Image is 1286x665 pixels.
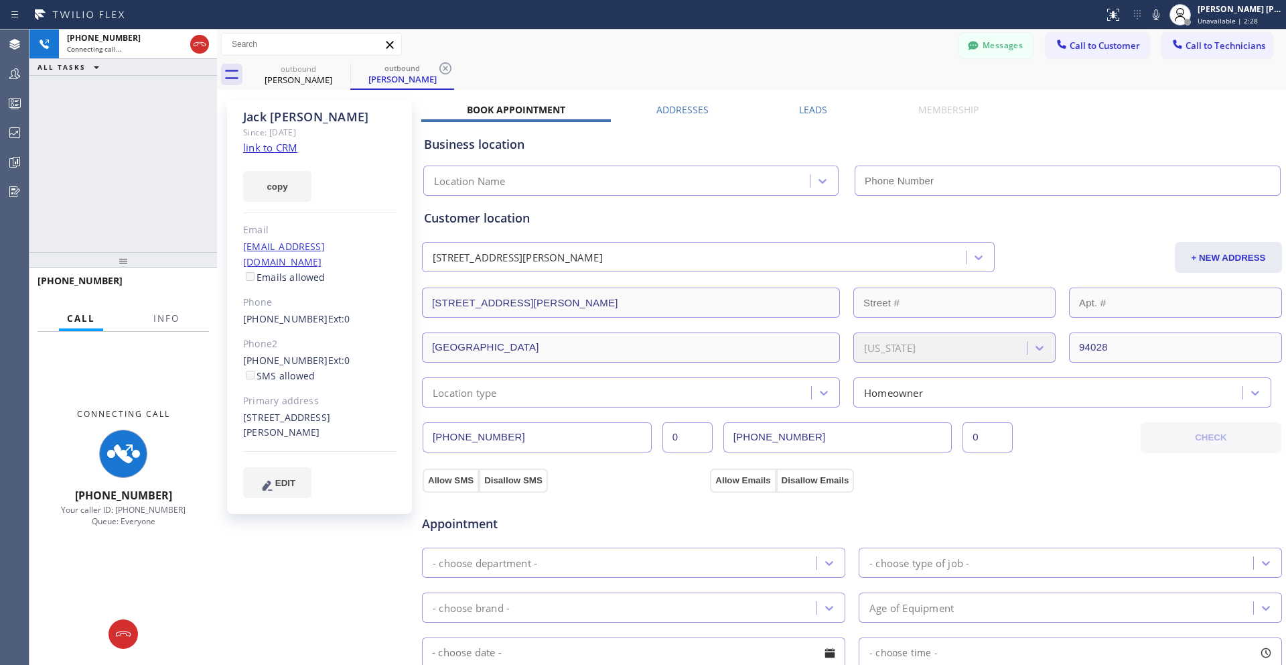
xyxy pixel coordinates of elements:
input: Phone Number [855,166,1281,196]
div: Email [243,223,397,238]
div: - choose brand - [433,600,510,615]
span: Call to Technicians [1186,40,1265,52]
div: outbound [352,63,453,73]
input: Ext. 2 [962,422,1013,452]
button: copy [243,171,311,202]
button: Call to Customer [1046,33,1149,58]
div: Age of Equipment [869,600,954,615]
input: Apt. # [1069,288,1282,318]
span: Connecting Call [77,408,170,420]
div: [STREET_ADDRESS][PERSON_NAME] [243,410,397,441]
input: ZIP [1069,332,1282,363]
div: Location type [433,385,497,400]
label: SMS allowed [243,369,315,382]
input: City [422,332,840,363]
a: [PHONE_NUMBER] [243,312,328,325]
button: Call [59,306,103,332]
div: [PERSON_NAME] [352,73,453,85]
span: Info [153,312,180,324]
span: Call to Customer [1070,40,1140,52]
span: [PHONE_NUMBER] [75,488,172,503]
label: Leads [799,103,827,116]
div: Business location [424,135,1280,154]
button: Disallow Emails [776,469,855,493]
span: [PHONE_NUMBER] [67,32,141,44]
div: Jack Loftis [248,60,349,90]
button: Messages [959,33,1033,58]
button: ALL TASKS [29,59,113,75]
label: Membership [918,103,979,116]
button: Info [145,306,188,332]
div: Location Name [434,174,506,189]
div: [PERSON_NAME] [248,74,349,86]
button: Allow SMS [423,469,479,493]
span: Call [67,312,95,324]
label: Addresses [656,103,709,116]
div: [STREET_ADDRESS][PERSON_NAME] [433,250,603,265]
div: - choose department - [433,555,537,570]
button: EDIT [243,467,311,498]
span: Connecting call… [67,44,121,54]
button: Call to Technicians [1162,33,1273,58]
span: [PHONE_NUMBER] [38,274,123,287]
span: Ext: 0 [328,312,350,325]
div: Jack Loftis [352,60,453,88]
button: Mute [1147,5,1165,24]
button: + NEW ADDRESS [1175,242,1282,273]
input: Search [222,34,401,55]
div: Homeowner [864,385,923,400]
input: Phone Number 2 [723,422,952,452]
div: Phone [243,295,397,310]
button: Allow Emails [710,469,776,493]
div: outbound [248,64,349,74]
a: [PHONE_NUMBER] [243,354,328,367]
div: [PERSON_NAME] [PERSON_NAME] [1198,3,1282,15]
button: Disallow SMS [479,469,548,493]
span: - choose time - [869,646,938,659]
div: Phone2 [243,337,397,352]
input: SMS allowed [246,371,255,379]
div: Primary address [243,394,397,409]
input: Emails allowed [246,272,255,281]
input: Phone Number [423,422,652,452]
input: Street # [853,288,1056,318]
div: Since: [DATE] [243,125,397,140]
button: CHECK [1141,422,1281,453]
span: Your caller ID: [PHONE_NUMBER] Queue: Everyone [61,504,186,527]
label: Emails allowed [243,271,326,284]
span: Ext: 0 [328,354,350,367]
span: Unavailable | 2:28 [1198,16,1258,25]
span: Appointment [422,515,707,533]
div: Jack [PERSON_NAME] [243,109,397,125]
button: Hang up [109,619,138,649]
div: Customer location [424,209,1280,227]
span: EDIT [275,478,295,488]
button: Hang up [190,35,209,54]
a: link to CRM [243,141,297,154]
span: ALL TASKS [38,62,86,72]
input: Ext. [662,422,713,452]
div: - choose type of job - [869,555,969,570]
a: [EMAIL_ADDRESS][DOMAIN_NAME] [243,240,325,268]
label: Book Appointment [467,103,565,116]
input: Address [422,288,840,318]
